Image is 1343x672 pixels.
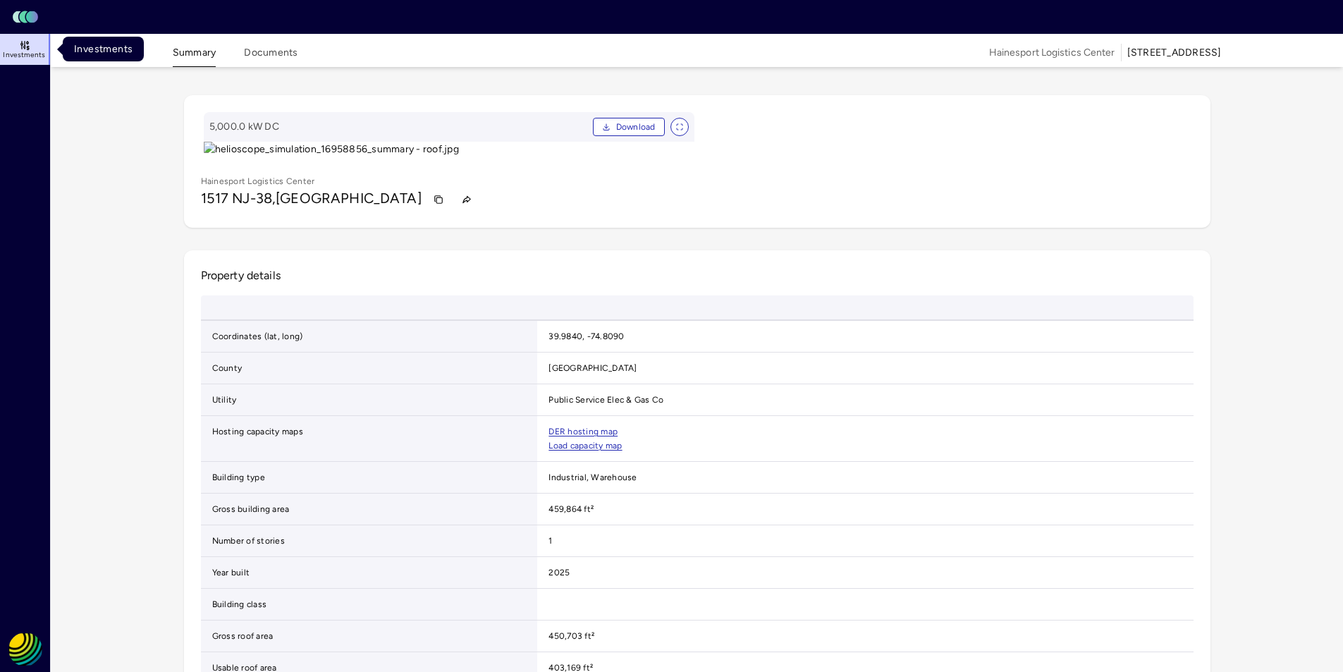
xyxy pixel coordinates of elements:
td: Hosting capacity maps [201,416,538,462]
div: [STREET_ADDRESS] [1127,45,1222,61]
td: Coordinates (lat, long) [201,321,538,353]
div: Investments [63,37,144,61]
span: Download [616,120,656,134]
span: Investments [3,51,45,59]
img: helioscope_simulation_16958856_summary - roof.jpg [204,142,694,157]
span: 1517 NJ-38, [201,190,276,207]
button: Summary [173,45,216,67]
td: 450,703 ft² [537,621,1193,652]
td: Gross roof area [201,621,538,652]
td: 459,864 ft² [537,494,1193,525]
span: 5,000.0 kW DC [209,119,587,135]
td: Building type [201,462,538,494]
td: [GEOGRAPHIC_DATA] [537,353,1193,384]
td: Industrial, Warehouse [537,462,1193,494]
span: Hainesport Logistics Center [989,45,1115,61]
td: 1 [537,525,1193,557]
p: Hainesport Logistics Center [201,174,315,188]
button: Download PDF [593,118,665,136]
td: Public Service Elec & Gas Co [537,384,1193,416]
img: REC Solar [8,633,42,666]
td: Building class [201,589,538,621]
td: 39.9840, -74.8090 [537,321,1193,353]
button: View full size image [670,118,689,136]
td: County [201,353,538,384]
span: [GEOGRAPHIC_DATA] [276,190,422,207]
button: Documents [244,45,298,67]
td: 2025 [537,557,1193,589]
a: DER hosting map [548,424,618,439]
h2: Property details [201,267,1194,284]
div: tabs [173,37,298,67]
td: Number of stories [201,525,538,557]
td: Gross building area [201,494,538,525]
td: Year built [201,557,538,589]
a: Load capacity map [548,439,622,453]
td: Utility [201,384,538,416]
